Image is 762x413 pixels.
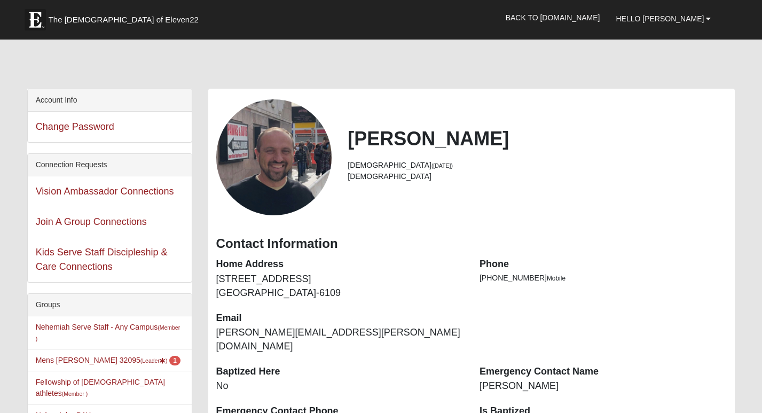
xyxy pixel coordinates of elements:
dd: [STREET_ADDRESS] [GEOGRAPHIC_DATA]-6109 [216,272,464,300]
span: Hello [PERSON_NAME] [616,14,704,23]
dt: Baptized Here [216,365,464,379]
a: Join A Group Connections [36,216,147,227]
dd: [PERSON_NAME][EMAIL_ADDRESS][PERSON_NAME][DOMAIN_NAME] [216,326,464,353]
li: [PHONE_NUMBER] [480,272,727,284]
h3: Contact Information [216,236,727,252]
div: Account Info [28,89,192,112]
a: Change Password [36,121,114,132]
li: [DEMOGRAPHIC_DATA] [348,160,727,171]
dd: [PERSON_NAME] [480,379,727,393]
a: Mens [PERSON_NAME] 32095(Leader) 1 [36,356,180,364]
a: View Fullsize Photo [216,99,332,215]
li: [DEMOGRAPHIC_DATA] [348,171,727,182]
a: Vision Ambassador Connections [36,186,174,197]
div: Groups [28,294,192,316]
small: (Member ) [62,391,88,397]
span: Mobile [547,275,565,282]
dd: No [216,379,464,393]
img: Eleven22 logo [25,9,46,30]
dt: Emergency Contact Name [480,365,727,379]
span: number of pending members [169,356,180,365]
a: Hello [PERSON_NAME] [608,5,719,32]
dt: Phone [480,258,727,271]
a: Fellowship of [DEMOGRAPHIC_DATA] athletes(Member ) [36,378,165,398]
a: The [DEMOGRAPHIC_DATA] of Eleven22 [19,4,233,30]
a: Kids Serve Staff Discipleship & Care Connections [36,247,168,272]
small: ([DATE]) [431,162,453,169]
a: Back to [DOMAIN_NAME] [498,4,608,31]
dt: Email [216,311,464,325]
dt: Home Address [216,258,464,271]
h2: [PERSON_NAME] [348,127,727,150]
small: (Leader ) [140,357,168,364]
span: The [DEMOGRAPHIC_DATA] of Eleven22 [49,14,199,25]
a: Nehemiah Serve Staff - Any Campus(Member ) [36,323,180,342]
div: Connection Requests [28,154,192,176]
